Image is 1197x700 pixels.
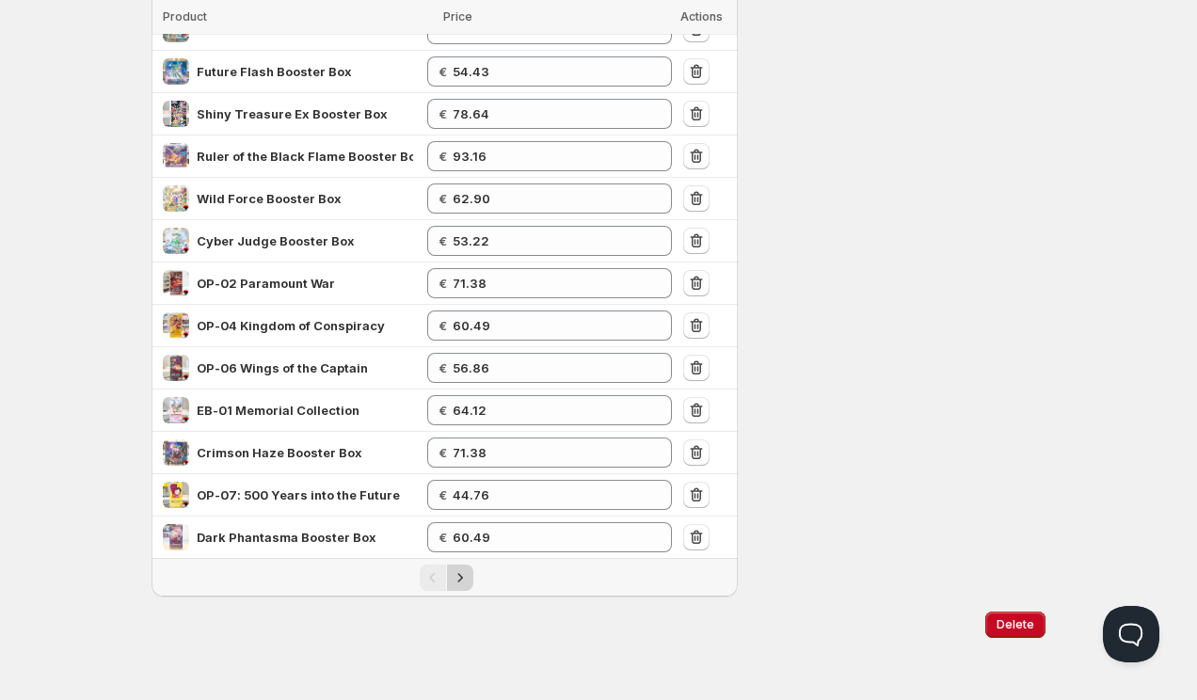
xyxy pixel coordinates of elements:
span: EB-01 Memorial Collection [197,403,359,418]
span: Wild Force Booster Box [197,191,342,206]
div: EB-01 Memorial Collection [197,401,359,420]
strong: € [439,191,447,206]
input: 69.95 [453,395,644,425]
input: 54.95 [453,226,644,256]
input: 69.95 [453,353,644,383]
strong: € [439,276,447,291]
span: Product [163,9,207,24]
span: Crimson Haze Booster Box [197,445,362,460]
div: Ruler of the Black Flame Booster Box [197,147,413,166]
strong: € [439,233,447,248]
span: Dark Phantasma Booster Box [197,530,376,545]
div: OP-07: 500 Years into the Future [197,485,400,504]
strong: € [439,403,447,418]
span: Future Flash Booster Box [197,64,352,79]
span: Delete [997,617,1034,632]
span: OP-02 Paramount War [197,276,335,291]
span: OP-04 Kingdom of Conspiracy [197,318,385,333]
button: Next [447,565,473,591]
input: 94.95 [453,141,644,171]
strong: € [439,149,447,164]
input: 64.95 [453,183,644,214]
span: Shiny Treasure Ex Booster Box [197,106,388,121]
span: Ruler of the Black Flame Booster Box [197,149,423,164]
strong: € [439,318,447,333]
input: 92.95 [453,268,644,298]
input: 54.95 [453,56,644,87]
div: Dark Phantasma Booster Box [197,528,376,547]
span: Cyber Judge Booster Box [197,233,355,248]
span: Price [443,9,472,24]
input: 74.95 [453,437,644,468]
div: OP-06 Wings of the Captain [197,358,368,377]
div: Wild Force Booster Box [197,189,342,208]
div: OP-02 Paramount War [197,274,335,293]
div: Crimson Haze Booster Box [197,443,362,462]
div: Shiny Treasure Ex Booster Box [197,104,388,123]
strong: € [439,445,447,460]
span: OP-07: 500 Years into the Future [197,487,400,502]
input: 69.95 [453,310,644,341]
input: 49.95 [453,480,644,510]
div: OP-04 Kingdom of Conspiracy [197,316,385,335]
button: Delete [985,612,1045,638]
span: Actions [680,9,723,24]
strong: € [439,360,447,375]
strong: € [439,487,447,502]
input: 79.95 [453,99,644,129]
span: OP-06 Wings of the Captain [197,360,368,375]
iframe: Help Scout Beacon - Open [1103,606,1159,662]
div: Future Flash Booster Box [197,62,352,81]
div: Cyber Judge Booster Box [197,231,355,250]
strong: € [439,64,447,79]
strong: € [439,106,447,121]
input: 69.95 [453,522,644,552]
strong: € [439,530,447,545]
nav: Pagination [152,558,738,597]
